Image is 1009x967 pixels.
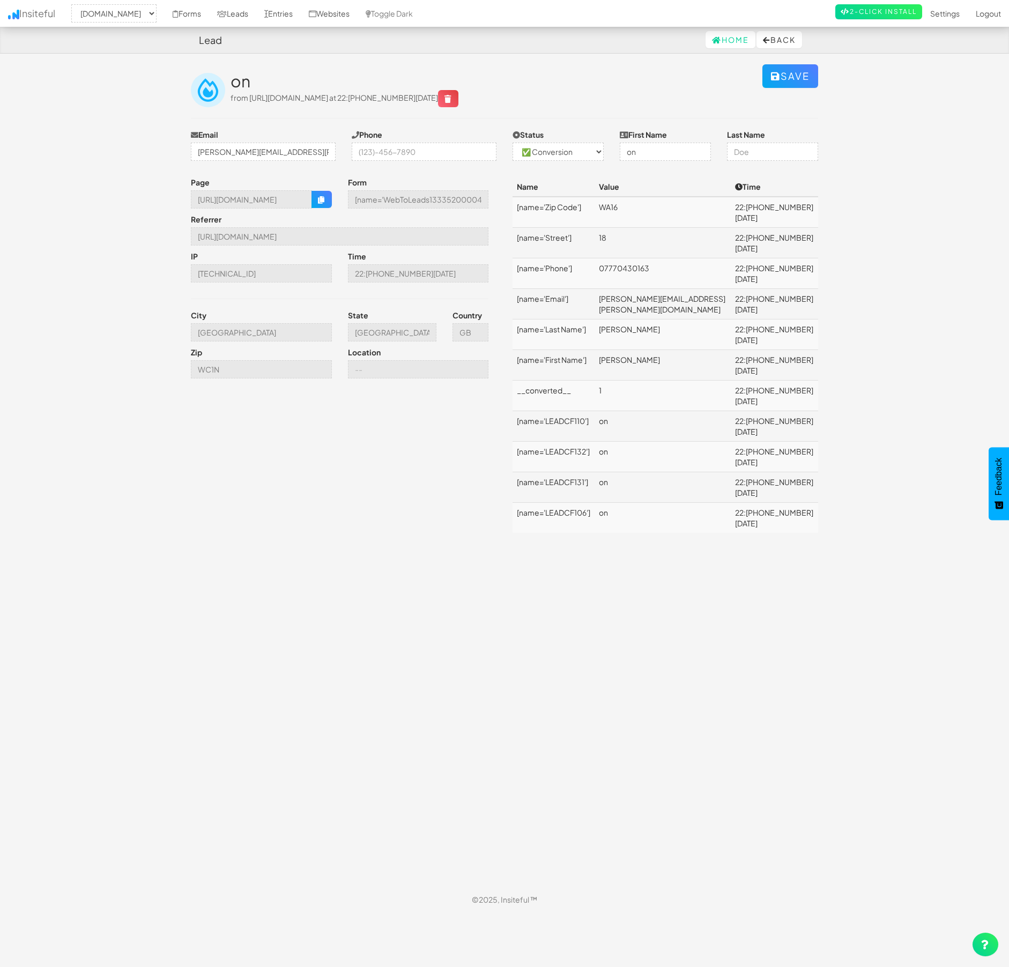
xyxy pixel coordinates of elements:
label: Time [348,251,366,262]
td: 22:[PHONE_NUMBER][DATE] [731,319,818,350]
td: 22:[PHONE_NUMBER][DATE] [731,411,818,442]
input: -- [348,190,489,209]
td: [name='LEADCF131'] [513,472,595,503]
input: -- [191,264,332,282]
label: Form [348,177,367,188]
label: Last Name [727,129,765,140]
input: j@doe.com [191,143,336,161]
th: Name [513,177,595,197]
span: Feedback [994,458,1004,495]
td: 22:[PHONE_NUMBER][DATE] [731,258,818,289]
label: IP [191,251,198,262]
td: 1 [595,381,731,411]
td: 22:[PHONE_NUMBER][DATE] [731,289,818,319]
input: -- [348,323,436,341]
label: First Name [620,129,667,140]
td: 22:[PHONE_NUMBER][DATE] [731,228,818,258]
td: 22:[PHONE_NUMBER][DATE] [731,442,818,472]
td: on [595,503,731,533]
th: Value [595,177,731,197]
h4: Lead [199,35,222,46]
input: -- [191,360,332,378]
label: Status [513,129,544,140]
label: Page [191,177,210,188]
td: WA16 [595,197,731,228]
td: [name='Phone'] [513,258,595,289]
input: -- [191,323,332,341]
td: [PERSON_NAME][EMAIL_ADDRESS][PERSON_NAME][DOMAIN_NAME] [595,289,731,319]
label: State [348,310,368,321]
td: [name='LEADCF106'] [513,503,595,533]
h2: on [231,72,762,90]
td: [PERSON_NAME] [595,350,731,381]
input: -- [348,264,489,282]
td: [name='LEADCF110'] [513,411,595,442]
img: insiteful-lead.png [191,73,225,107]
td: 22:[PHONE_NUMBER][DATE] [731,503,818,533]
input: -- [191,227,488,246]
button: Back [756,31,802,48]
input: -- [191,190,312,209]
input: -- [452,323,489,341]
label: Zip [191,347,202,358]
td: 07770430163 [595,258,731,289]
td: 22:[PHONE_NUMBER][DATE] [731,472,818,503]
a: Home [706,31,755,48]
input: Doe [727,143,818,161]
td: [name='Zip Code'] [513,197,595,228]
td: [name='First Name'] [513,350,595,381]
td: [PERSON_NAME] [595,319,731,350]
th: Time [731,177,818,197]
td: 18 [595,228,731,258]
label: Country [452,310,482,321]
td: [name='Email'] [513,289,595,319]
label: Phone [352,129,382,140]
td: __converted__ [513,381,595,411]
button: Feedback - Show survey [989,447,1009,520]
span: from [URL][DOMAIN_NAME] at 22:[PHONE_NUMBER][DATE] [231,93,458,102]
label: Referrer [191,214,221,225]
td: on [595,442,731,472]
td: [name='Street'] [513,228,595,258]
button: Save [762,64,818,88]
input: John [620,143,711,161]
label: City [191,310,206,321]
a: 2-Click Install [835,4,922,19]
input: (123)-456-7890 [352,143,496,161]
input: -- [348,360,489,378]
td: 22:[PHONE_NUMBER][DATE] [731,197,818,228]
td: [name='LEADCF132'] [513,442,595,472]
label: Email [191,129,218,140]
img: icon.png [8,10,19,19]
td: on [595,472,731,503]
td: 22:[PHONE_NUMBER][DATE] [731,381,818,411]
td: [name='Last Name'] [513,319,595,350]
label: Location [348,347,381,358]
td: 22:[PHONE_NUMBER][DATE] [731,350,818,381]
td: on [595,411,731,442]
